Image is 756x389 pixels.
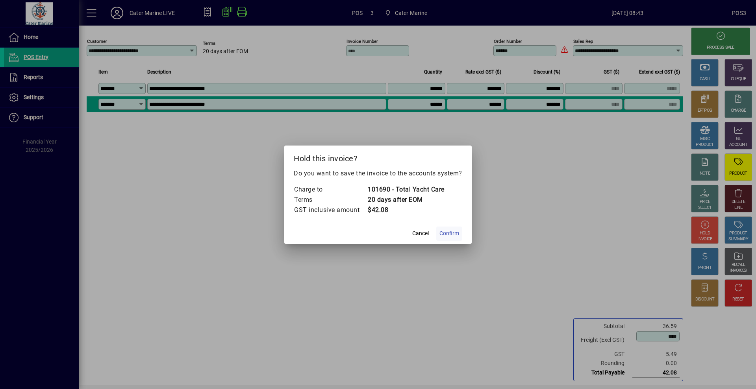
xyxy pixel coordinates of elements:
h2: Hold this invoice? [284,146,472,168]
td: Terms [294,195,367,205]
button: Cancel [408,227,433,241]
td: $42.08 [367,205,445,215]
p: Do you want to save the invoice to the accounts system? [294,169,462,178]
span: Cancel [412,229,429,238]
span: Confirm [439,229,459,238]
td: Charge to [294,184,367,195]
td: GST inclusive amount [294,205,367,215]
button: Confirm [436,227,462,241]
td: 20 days after EOM [367,195,445,205]
td: 101690 - Total Yacht Care [367,184,445,195]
